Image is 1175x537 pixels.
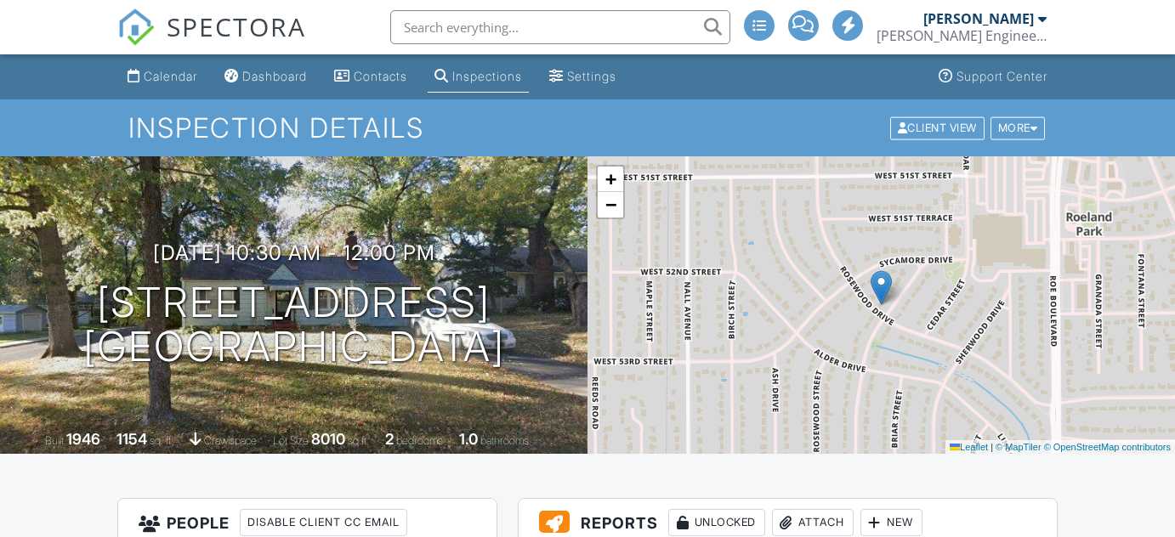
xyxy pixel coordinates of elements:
[144,69,197,83] div: Calendar
[598,192,623,218] a: Zoom out
[480,434,529,447] span: bathrooms
[459,430,478,448] div: 1.0
[605,168,616,189] span: +
[327,61,414,93] a: Contacts
[153,241,435,264] h3: [DATE] 10:30 am - 12:00 pm
[116,430,147,448] div: 1154
[117,23,306,59] a: SPECTORA
[860,509,922,536] div: New
[428,61,529,93] a: Inspections
[991,442,993,452] span: |
[273,434,309,447] span: Lot Size
[923,10,1034,27] div: [PERSON_NAME]
[567,69,616,83] div: Settings
[204,434,257,447] span: crawlspace
[167,8,306,44] span: SPECTORA
[772,509,854,536] div: Attach
[890,116,985,139] div: Client View
[996,442,1042,452] a: © MapTiler
[877,27,1047,44] div: Schroeder Engineering, LLC
[240,509,407,536] div: Disable Client CC Email
[385,430,394,448] div: 2
[128,113,1047,143] h1: Inspection Details
[452,69,522,83] div: Inspections
[348,434,369,447] span: sq.ft.
[242,69,307,83] div: Dashboard
[991,116,1046,139] div: More
[390,10,730,44] input: Search everything...
[605,194,616,215] span: −
[150,434,173,447] span: sq. ft.
[598,167,623,192] a: Zoom in
[956,69,1047,83] div: Support Center
[396,434,443,447] span: bedrooms
[66,430,100,448] div: 1946
[83,280,505,370] h1: [STREET_ADDRESS] [GEOGRAPHIC_DATA]
[121,61,204,93] a: Calendar
[932,61,1054,93] a: Support Center
[45,434,64,447] span: Built
[1044,442,1171,452] a: © OpenStreetMap contributors
[950,442,988,452] a: Leaflet
[218,61,314,93] a: Dashboard
[354,69,407,83] div: Contacts
[311,430,345,448] div: 8010
[542,61,623,93] a: Settings
[668,509,765,536] div: Unlocked
[117,8,155,46] img: The Best Home Inspection Software - Spectora
[871,270,892,305] img: Marker
[888,121,989,133] a: Client View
